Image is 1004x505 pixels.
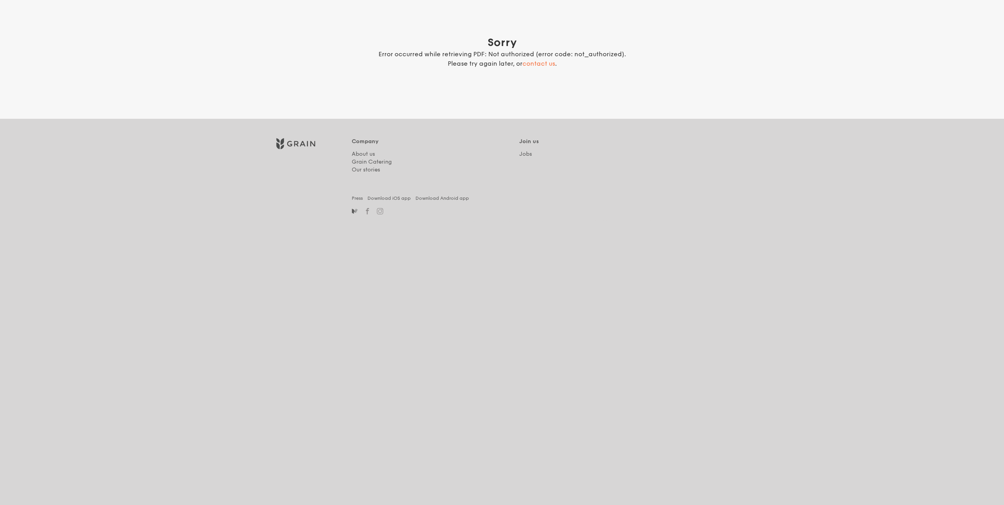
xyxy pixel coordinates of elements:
[275,217,729,224] h6: <span class="translation_missing" title="translation missing: en.revision">Revision</span>: b18d5...
[254,35,750,50] h2: Sorry
[254,50,750,68] h4: Error occurred while retrieving PDF: Not authorized (error code: not_authorized). Please try agai...
[519,150,603,158] a: Jobs
[522,60,555,67] a: contact us
[519,138,603,150] h5: Join us
[352,150,436,158] a: About us
[352,166,436,174] a: Our stories
[415,194,469,202] a: Download Android app
[367,194,411,202] a: Download iOS app
[352,158,436,166] a: Grain Catering
[352,138,436,150] h5: Company
[352,194,363,202] a: Press
[275,138,316,149] img: Grain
